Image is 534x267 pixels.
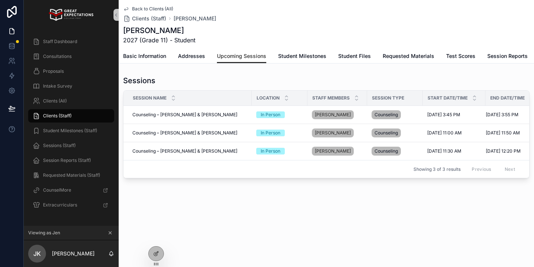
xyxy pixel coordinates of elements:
[123,36,195,45] span: 2027 (Grade 11) - Student
[132,15,166,22] span: Clients (Staff)
[278,52,326,60] span: Student Milestones
[43,98,67,104] span: Clients (All)
[43,113,72,119] span: Clients (Staff)
[123,49,166,64] a: Basic Information
[52,250,95,257] p: [PERSON_NAME]
[446,52,475,60] span: Test Scores
[33,249,41,258] span: JK
[217,49,266,64] a: Upcoming Sessions
[49,9,93,21] img: App logo
[312,147,354,156] a: [PERSON_NAME]
[315,148,351,154] span: [PERSON_NAME]
[490,95,525,101] span: End Date/Time
[427,130,462,136] span: [DATE] 11:00 AM
[383,49,434,64] a: Requested Materials
[217,52,266,60] span: Upcoming Sessions
[123,75,155,86] h1: Sessions
[28,79,114,93] a: Intake Survey
[43,143,76,149] span: Sessions (Staff)
[486,148,521,154] span: [DATE] 12:20 PM
[24,30,119,221] div: scrollable content
[338,49,371,64] a: Student Files
[278,49,326,64] a: Student Milestones
[375,148,398,154] span: Counseling
[132,112,237,118] span: Counseling – [PERSON_NAME] & [PERSON_NAME]
[43,53,72,59] span: Consultations
[315,112,351,118] span: [PERSON_NAME]
[427,148,461,154] span: [DATE] 11:30 AM
[132,130,237,136] span: Counseling – [PERSON_NAME] & [PERSON_NAME]
[338,52,371,60] span: Student Files
[123,25,195,36] h1: [PERSON_NAME]
[43,128,97,134] span: Student Milestones (Staff)
[487,49,528,64] a: Session Reports
[261,130,280,136] div: In Person
[28,154,114,167] a: Session Reports (Staff)
[43,68,64,74] span: Proposals
[123,15,166,22] a: Clients (Staff)
[427,112,460,118] span: [DATE] 3:45 PM
[43,157,91,163] span: Session Reports (Staff)
[43,39,77,45] span: Staff Dashboard
[178,49,205,64] a: Addresses
[312,95,350,101] span: Staff Members
[28,169,114,182] a: Requested Materials (Staff)
[486,112,518,118] span: [DATE] 3:55 PM
[28,230,60,236] span: Viewing as Jen
[28,183,114,197] a: CounselMore
[133,95,167,101] span: Session Name
[43,202,77,208] span: Extracurriculars
[446,49,475,64] a: Test Scores
[174,15,216,22] a: [PERSON_NAME]
[383,52,434,60] span: Requested Materials
[375,130,398,136] span: Counseling
[261,148,280,154] div: In Person
[372,95,404,101] span: Session Type
[28,109,114,123] a: Clients (Staff)
[257,95,280,101] span: Location
[28,198,114,212] a: Extracurriculars
[123,6,173,12] a: Back to Clients (All)
[43,83,72,89] span: Intake Survey
[28,50,114,63] a: Consultations
[315,130,351,136] span: [PERSON_NAME]
[43,187,71,193] span: CounselMore
[486,130,520,136] span: [DATE] 11:50 AM
[312,110,354,119] a: [PERSON_NAME]
[428,95,468,101] span: Start Date/Time
[123,52,166,60] span: Basic Information
[178,52,205,60] span: Addresses
[28,94,114,108] a: Clients (All)
[487,52,528,60] span: Session Reports
[375,112,398,118] span: Counseling
[132,148,237,154] span: Counseling – [PERSON_NAME] & [PERSON_NAME]
[413,166,461,172] span: Showing 3 of 3 results
[261,111,280,118] div: In Person
[28,35,114,48] a: Staff Dashboard
[132,6,173,12] span: Back to Clients (All)
[28,124,114,137] a: Student Milestones (Staff)
[312,128,354,137] a: [PERSON_NAME]
[43,172,100,178] span: Requested Materials (Staff)
[28,139,114,152] a: Sessions (Staff)
[28,65,114,78] a: Proposals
